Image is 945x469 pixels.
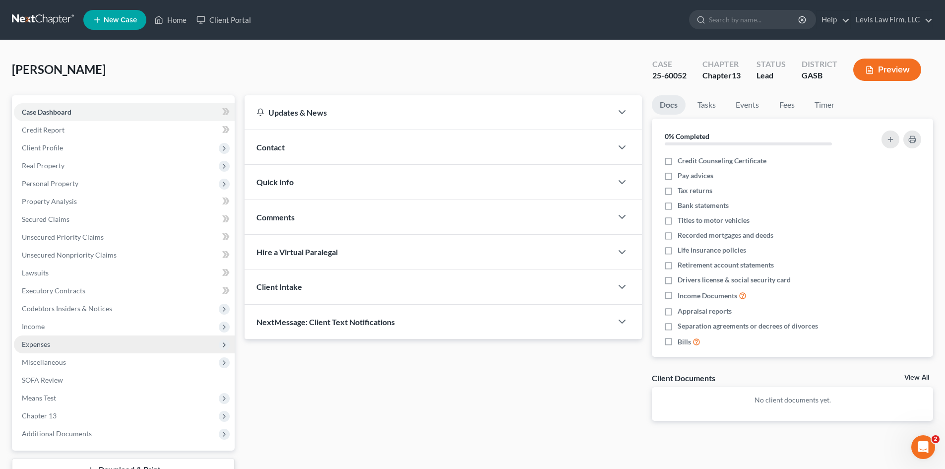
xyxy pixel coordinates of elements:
span: Pay advices [678,171,713,181]
span: Means Test [22,394,56,402]
div: 25-60052 [652,70,687,81]
a: Events [728,95,767,115]
span: Drivers license & social security card [678,275,791,285]
span: Additional Documents [22,429,92,438]
span: Retirement account statements [678,260,774,270]
span: Credit Counseling Certificate [678,156,766,166]
a: Timer [807,95,842,115]
span: Property Analysis [22,197,77,205]
a: Secured Claims [14,210,235,228]
span: Unsecured Priority Claims [22,233,104,241]
a: Lawsuits [14,264,235,282]
a: Fees [771,95,803,115]
span: Unsecured Nonpriority Claims [22,251,117,259]
span: Bank statements [678,201,729,210]
div: GASB [802,70,837,81]
span: Income [22,322,45,331]
a: Home [149,11,191,29]
span: Titles to motor vehicles [678,215,750,225]
a: Case Dashboard [14,103,235,121]
a: Property Analysis [14,193,235,210]
div: Updates & News [256,107,600,118]
span: NextMessage: Client Text Notifications [256,317,395,327]
span: [PERSON_NAME] [12,62,106,76]
a: Tasks [690,95,724,115]
span: Personal Property [22,179,78,188]
span: Life insurance policies [678,245,746,255]
div: Chapter [702,70,741,81]
span: Hire a Virtual Paralegal [256,247,338,257]
a: SOFA Review [14,371,235,389]
span: New Case [104,16,137,24]
div: Status [756,59,786,70]
span: Bills [678,337,691,347]
span: Appraisal reports [678,306,732,316]
span: Case Dashboard [22,108,71,116]
a: Help [817,11,850,29]
span: Lawsuits [22,268,49,277]
span: Chapter 13 [22,411,57,420]
div: Client Documents [652,373,715,383]
span: Miscellaneous [22,358,66,366]
input: Search by name... [709,10,800,29]
div: Lead [756,70,786,81]
span: SOFA Review [22,376,63,384]
div: Case [652,59,687,70]
a: Levis Law Firm, LLC [851,11,933,29]
span: Real Property [22,161,64,170]
span: Codebtors Insiders & Notices [22,304,112,313]
span: Tax returns [678,186,712,196]
span: 13 [732,70,741,80]
a: View All [904,374,929,381]
div: Chapter [702,59,741,70]
span: Expenses [22,340,50,348]
iframe: Intercom live chat [911,435,935,459]
span: Credit Report [22,126,64,134]
a: Executory Contracts [14,282,235,300]
a: Unsecured Nonpriority Claims [14,246,235,264]
span: Separation agreements or decrees of divorces [678,321,818,331]
span: Client Profile [22,143,63,152]
div: District [802,59,837,70]
a: Client Portal [191,11,256,29]
span: Client Intake [256,282,302,291]
span: Comments [256,212,295,222]
span: Contact [256,142,285,152]
span: Quick Info [256,177,294,187]
span: Recorded mortgages and deeds [678,230,773,240]
span: Income Documents [678,291,737,301]
strong: 0% Completed [665,132,709,140]
button: Preview [853,59,921,81]
a: Docs [652,95,686,115]
a: Credit Report [14,121,235,139]
span: Executory Contracts [22,286,85,295]
p: No client documents yet. [660,395,925,405]
a: Unsecured Priority Claims [14,228,235,246]
span: Secured Claims [22,215,69,223]
span: 2 [932,435,940,443]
